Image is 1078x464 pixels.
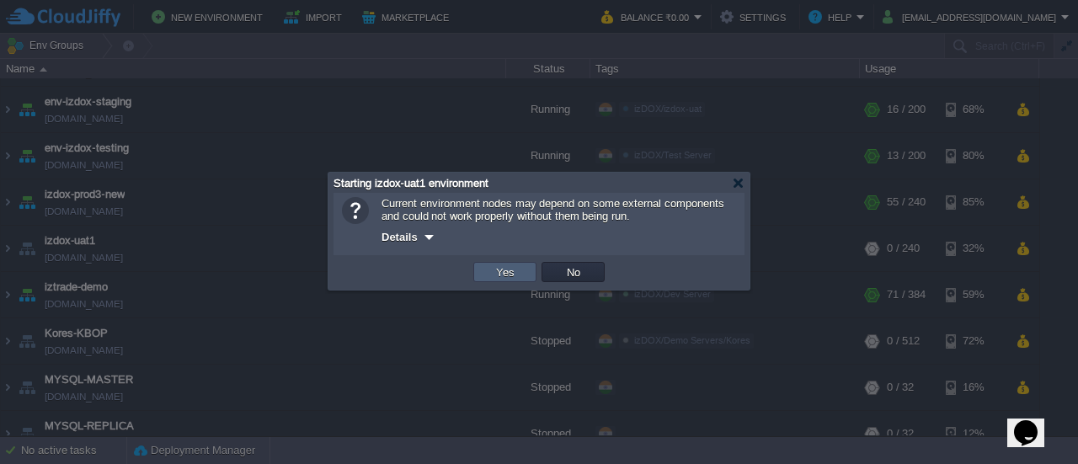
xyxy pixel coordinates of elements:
span: Details [382,231,418,243]
span: Starting izdox-uat1 environment [334,177,488,189]
span: Current environment nodes may depend on some external components and could not work properly with... [382,197,724,222]
button: No [562,264,585,280]
iframe: chat widget [1007,397,1061,447]
button: Yes [491,264,520,280]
